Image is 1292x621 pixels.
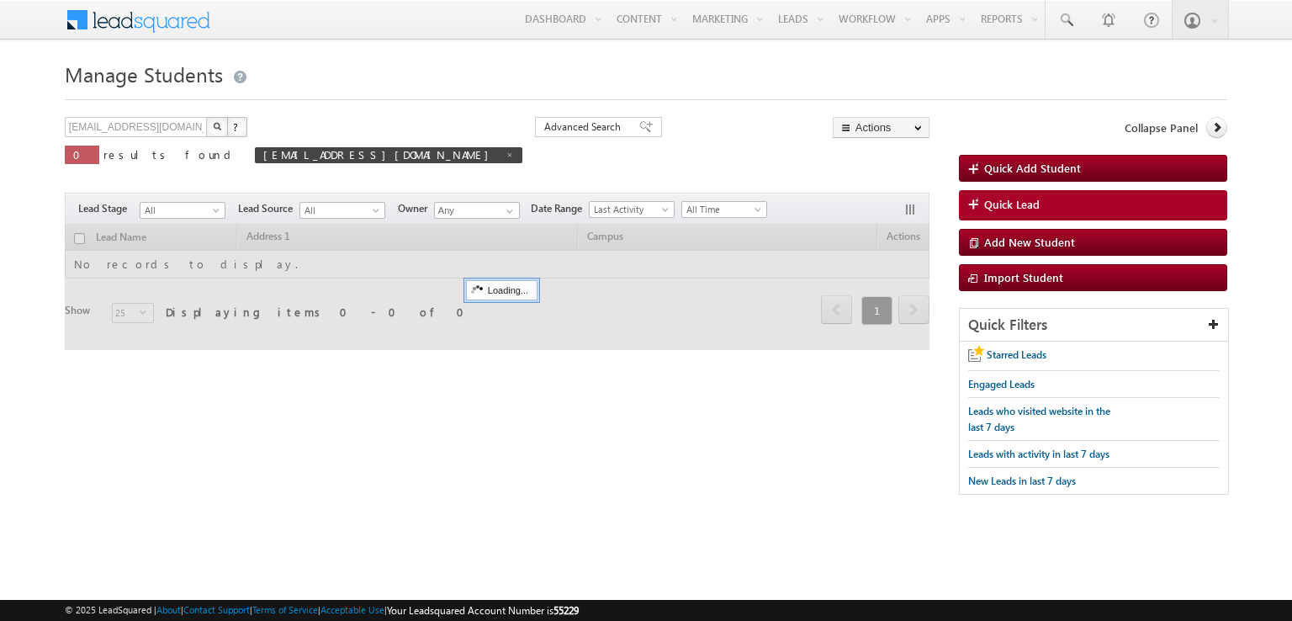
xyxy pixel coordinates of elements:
span: Date Range [531,201,589,216]
span: Import Student [984,270,1063,284]
span: Last Activity [590,202,670,217]
div: Loading... [466,280,537,300]
span: Quick Lead [984,197,1040,212]
span: All Time [682,202,762,217]
a: Last Activity [589,201,675,218]
span: Advanced Search [544,119,626,135]
button: ? [227,117,247,137]
a: Contact Support [183,604,250,615]
span: All [300,203,380,218]
a: All Time [681,201,767,218]
a: About [156,604,181,615]
a: Quick Lead [959,190,1227,220]
span: New Leads in last 7 days [968,475,1076,487]
span: Leads who visited website in the last 7 days [968,405,1110,433]
a: All [299,202,385,219]
img: Search [213,122,221,130]
div: Quick Filters [960,309,1228,342]
input: Type to Search [434,202,520,219]
a: Show All Items [497,203,518,220]
a: Terms of Service [252,604,318,615]
span: Collapse Panel [1125,120,1198,135]
span: All [140,203,220,218]
span: 55229 [553,604,579,617]
span: Owner [398,201,434,216]
span: © 2025 LeadSquared | | | | | [65,602,579,618]
span: Engaged Leads [968,378,1035,390]
a: All [140,202,225,219]
span: ? [233,119,241,134]
span: Manage Students [65,61,223,88]
button: Actions [833,117,929,138]
span: Your Leadsquared Account Number is [387,604,579,617]
span: 0 [73,147,91,162]
span: Starred Leads [987,348,1046,361]
span: results found [103,147,237,162]
a: Acceptable Use [320,604,384,615]
span: Leads with activity in last 7 days [968,448,1109,460]
span: Quick Add Student [984,161,1081,175]
span: Lead Source [238,201,299,216]
span: Add New Student [984,235,1075,249]
span: Lead Stage [78,201,140,216]
span: [EMAIL_ADDRESS][DOMAIN_NAME] [263,147,497,162]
